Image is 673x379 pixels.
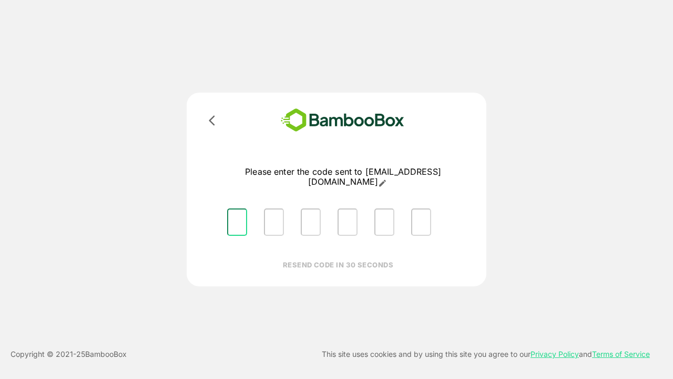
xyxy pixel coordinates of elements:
p: This site uses cookies and by using this site you agree to our and [322,348,650,361]
input: Please enter OTP character 3 [301,208,321,236]
input: Please enter OTP character 6 [411,208,431,236]
p: Copyright © 2021- 25 BambooBox [11,348,127,361]
input: Please enter OTP character 5 [374,208,394,236]
input: Please enter OTP character 1 [227,208,247,236]
input: Please enter OTP character 4 [338,208,358,236]
p: Please enter the code sent to [EMAIL_ADDRESS][DOMAIN_NAME] [219,167,467,187]
a: Privacy Policy [531,350,579,358]
a: Terms of Service [592,350,650,358]
img: bamboobox [266,105,420,135]
input: Please enter OTP character 2 [264,208,284,236]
